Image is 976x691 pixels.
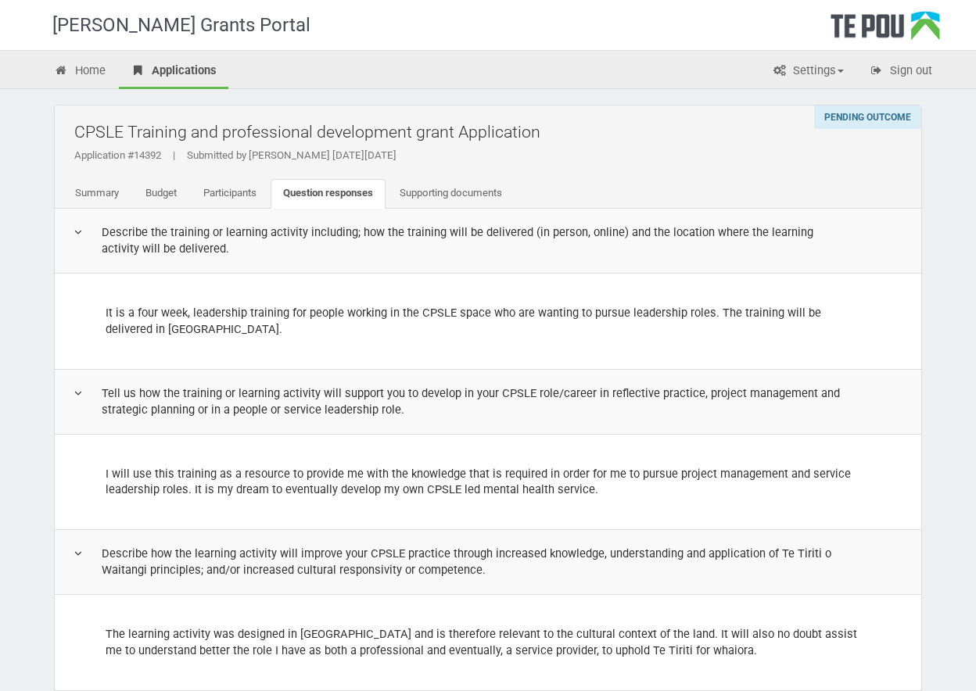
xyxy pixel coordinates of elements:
h2: CPSLE Training and professional development grant Application [74,113,910,150]
td: It is a four week, leadership training for people working in the CPSLE space who are wanting to p... [55,273,921,369]
div: Tell us how the training or learning activity will support you to develop in your CPSLE role/care... [102,385,853,418]
a: Home [42,55,117,89]
td: The learning activity was designed in [GEOGRAPHIC_DATA] and is therefore relevant to the cultural... [55,595,921,691]
a: Budget [133,179,189,209]
span: | [161,149,187,161]
a: Sign out [857,55,944,89]
a: Summary [63,179,131,209]
a: Participants [191,179,269,209]
div: Application #14392 Submitted by [PERSON_NAME] [DATE][DATE] [74,149,910,163]
a: Applications [119,55,228,89]
a: Supporting documents [387,179,515,209]
div: Describe the training or learning activity including; how the training will be delivered (in pers... [102,224,853,257]
div: Pending outcome [814,106,921,129]
a: Question responses [271,179,386,209]
div: Describe how the learning activity will improve your CPSLE practice through increased knowledge, ... [102,546,853,578]
a: Settings [760,55,856,89]
div: Te Pou Logo [831,11,940,50]
td: I will use this training as a resource to provide me with the knowledge that is required in order... [55,434,921,530]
